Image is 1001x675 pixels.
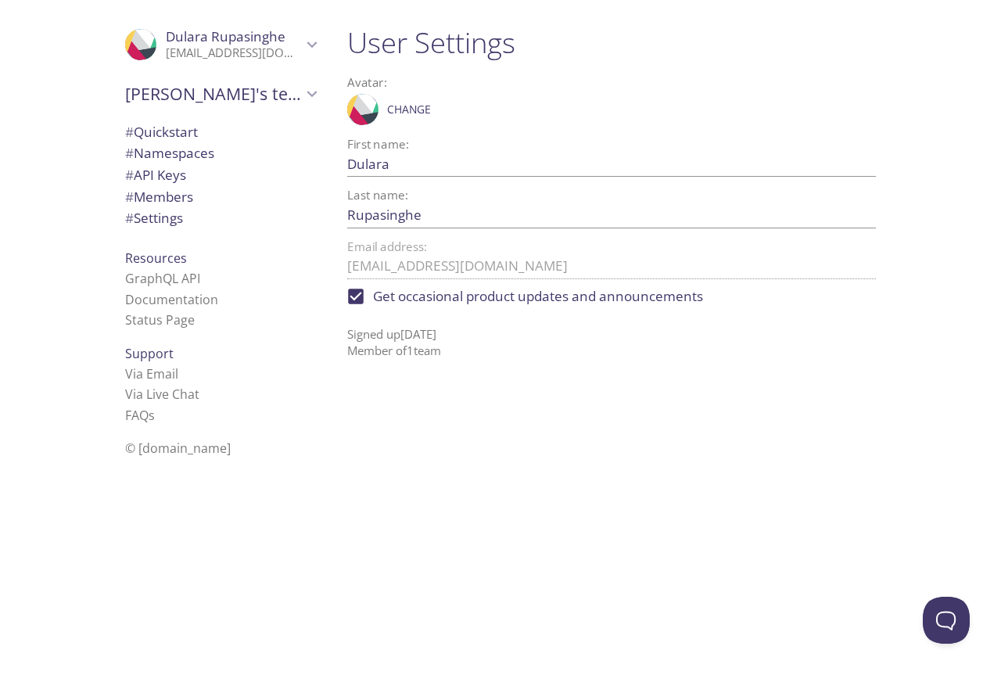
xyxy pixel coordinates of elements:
span: # [125,209,134,227]
span: Settings [125,209,183,227]
span: Support [125,345,174,362]
span: Dulara Rupasinghe [166,27,285,45]
div: API Keys [113,164,328,186]
div: Dulara's team [113,74,328,114]
div: Dulara Rupasinghe [113,19,328,70]
p: [EMAIL_ADDRESS][DOMAIN_NAME] [166,45,302,61]
span: # [125,188,134,206]
label: Avatar: [347,77,813,88]
a: Via Live Chat [125,386,199,403]
a: Status Page [125,311,195,329]
a: GraphQL API [125,270,200,287]
span: s [149,407,155,424]
a: FAQ [125,407,155,424]
span: Get occasional product updates and announcements [373,286,703,307]
label: First name: [347,138,409,150]
label: Last name: [347,189,408,201]
h1: User Settings [347,25,876,60]
label: Email address: [347,241,427,253]
p: Signed up [DATE] Member of 1 team [347,314,876,360]
div: Quickstart [113,121,328,143]
div: Namespaces [113,142,328,164]
div: Team Settings [113,207,328,229]
a: Documentation [125,291,218,308]
span: # [125,166,134,184]
span: Namespaces [125,144,214,162]
span: # [125,123,134,141]
span: API Keys [125,166,186,184]
span: [PERSON_NAME]'s team [125,83,302,105]
span: Change [387,100,431,119]
button: Change [383,97,435,122]
span: Resources [125,250,187,267]
iframe: Help Scout Beacon - Open [923,597,970,644]
div: Contact us if you need to change your email [347,241,876,279]
span: # [125,144,134,162]
span: Quickstart [125,123,198,141]
div: Members [113,186,328,208]
span: © [DOMAIN_NAME] [125,440,231,457]
span: Members [125,188,193,206]
a: Via Email [125,365,178,382]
